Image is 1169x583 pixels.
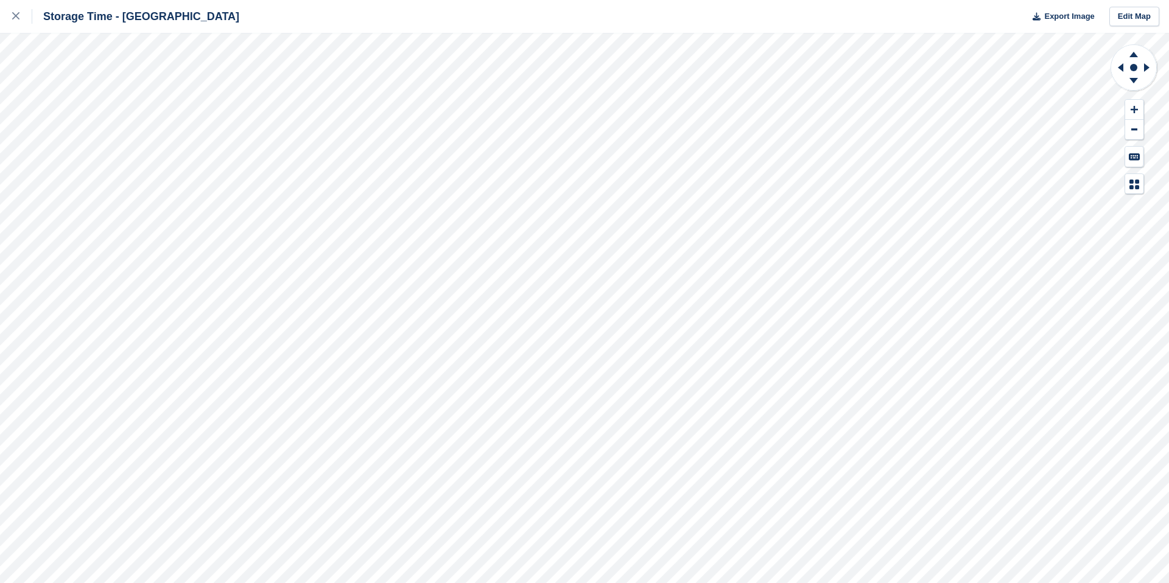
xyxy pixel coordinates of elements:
[1044,10,1094,23] span: Export Image
[1125,120,1143,140] button: Zoom Out
[1125,100,1143,120] button: Zoom In
[1125,147,1143,167] button: Keyboard Shortcuts
[1125,174,1143,194] button: Map Legend
[1025,7,1095,27] button: Export Image
[1109,7,1159,27] a: Edit Map
[32,9,239,24] div: Storage Time - [GEOGRAPHIC_DATA]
